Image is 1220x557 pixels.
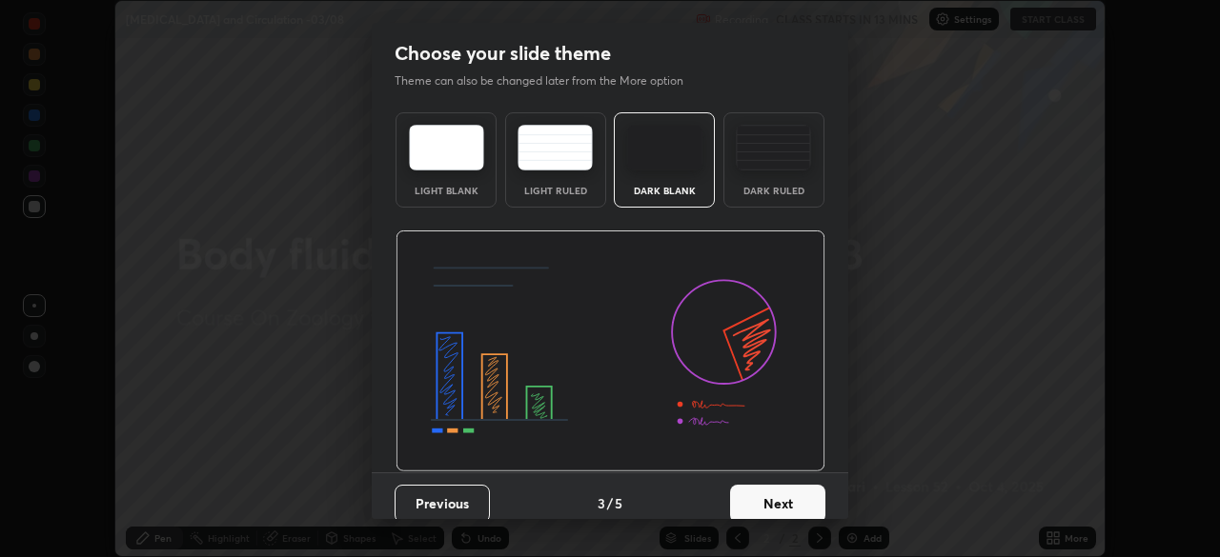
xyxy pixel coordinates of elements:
button: Next [730,485,825,523]
img: darkRuledTheme.de295e13.svg [736,125,811,170]
div: Light Ruled [518,186,594,195]
img: lightRuledTheme.5fabf969.svg [518,125,593,170]
h4: 5 [615,493,622,513]
img: darkThemeBanner.d06ce4a2.svg [396,230,825,472]
div: Dark Blank [626,186,702,195]
div: Light Blank [408,186,484,195]
div: Dark Ruled [736,186,812,195]
img: lightTheme.e5ed3b09.svg [409,125,484,170]
h4: / [607,493,613,513]
p: Theme can also be changed later from the More option [395,72,703,90]
button: Previous [395,485,490,523]
h4: 3 [598,493,605,513]
h2: Choose your slide theme [395,41,611,66]
img: darkTheme.f0cc69e5.svg [627,125,702,170]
